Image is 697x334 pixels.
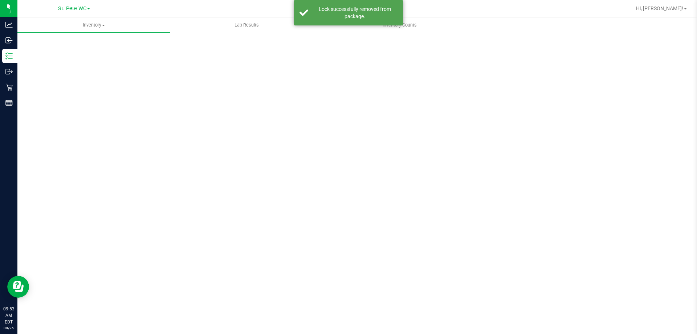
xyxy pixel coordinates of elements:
[58,5,86,12] span: St. Pete WC
[5,84,13,91] inline-svg: Retail
[5,68,13,75] inline-svg: Outbound
[5,99,13,106] inline-svg: Reports
[17,17,170,33] a: Inventory
[170,17,323,33] a: Lab Results
[312,5,398,20] div: Lock successfully removed from package.
[636,5,683,11] span: Hi, [PERSON_NAME]!
[5,37,13,44] inline-svg: Inbound
[5,52,13,60] inline-svg: Inventory
[3,306,14,325] p: 09:53 AM EDT
[5,21,13,28] inline-svg: Analytics
[3,325,14,331] p: 08/26
[17,22,170,28] span: Inventory
[225,22,269,28] span: Lab Results
[7,276,29,298] iframe: Resource center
